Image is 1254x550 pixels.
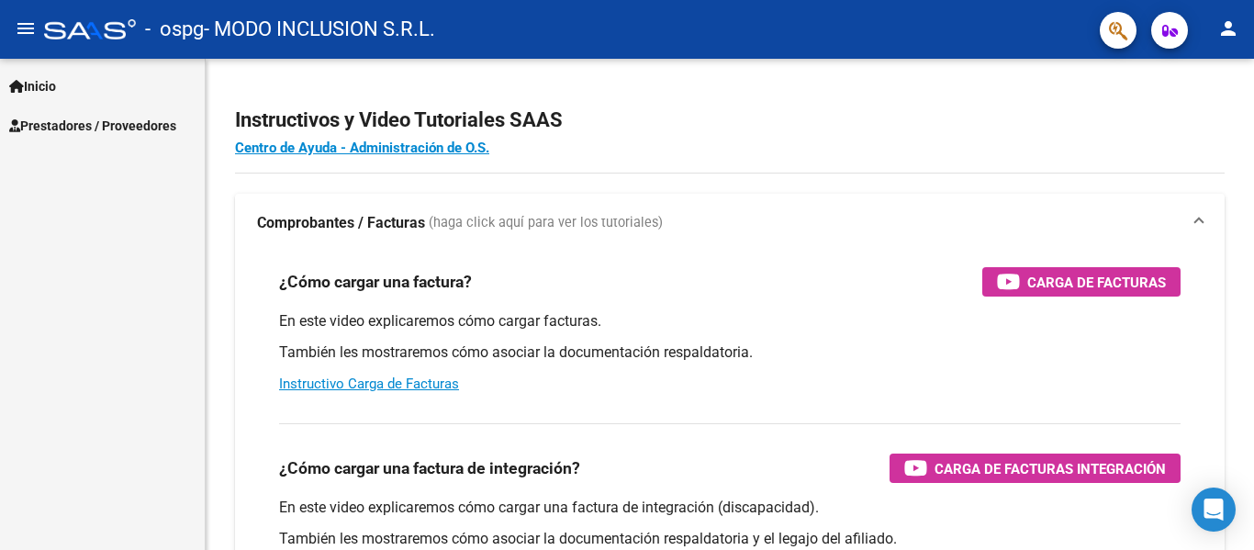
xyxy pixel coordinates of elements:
mat-expansion-panel-header: Comprobantes / Facturas (haga click aquí para ver los tutoriales) [235,194,1225,253]
a: Instructivo Carga de Facturas [279,376,459,392]
span: - ospg [145,9,204,50]
a: Centro de Ayuda - Administración de O.S. [235,140,489,156]
span: (haga click aquí para ver los tutoriales) [429,213,663,233]
mat-icon: menu [15,17,37,39]
button: Carga de Facturas [982,267,1181,297]
p: También les mostraremos cómo asociar la documentación respaldatoria. [279,342,1181,363]
h3: ¿Cómo cargar una factura de integración? [279,455,580,481]
div: Open Intercom Messenger [1192,488,1236,532]
h2: Instructivos y Video Tutoriales SAAS [235,103,1225,138]
span: - MODO INCLUSION S.R.L. [204,9,435,50]
span: Inicio [9,76,56,96]
p: En este video explicaremos cómo cargar una factura de integración (discapacidad). [279,498,1181,518]
p: En este video explicaremos cómo cargar facturas. [279,311,1181,331]
span: Carga de Facturas [1027,271,1166,294]
strong: Comprobantes / Facturas [257,213,425,233]
mat-icon: person [1217,17,1239,39]
p: También les mostraremos cómo asociar la documentación respaldatoria y el legajo del afiliado. [279,529,1181,549]
span: Prestadores / Proveedores [9,116,176,136]
span: Carga de Facturas Integración [935,457,1166,480]
button: Carga de Facturas Integración [890,454,1181,483]
h3: ¿Cómo cargar una factura? [279,269,472,295]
